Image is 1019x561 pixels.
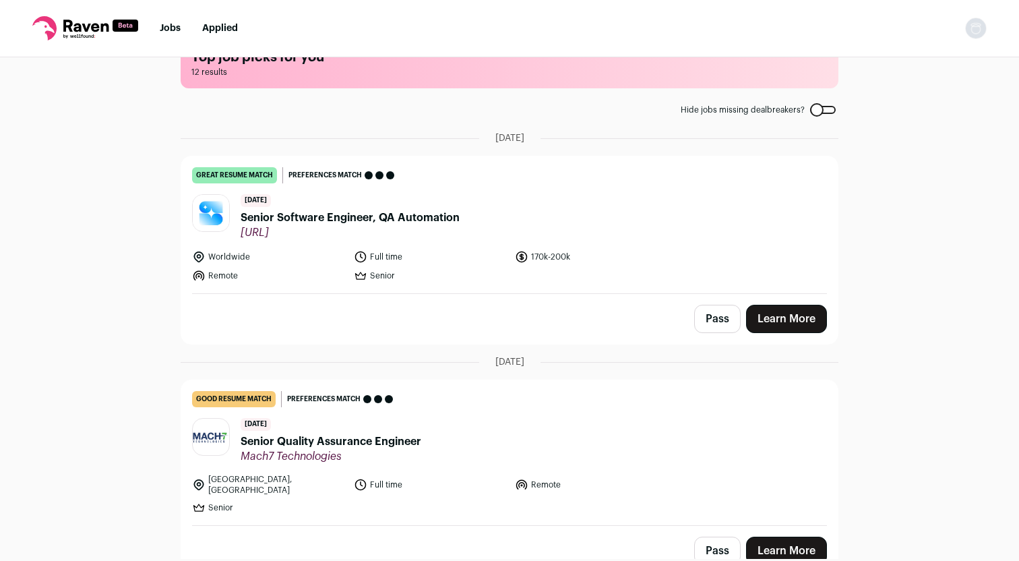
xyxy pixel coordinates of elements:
[694,305,741,333] button: Pass
[354,269,507,283] li: Senior
[287,392,361,406] span: Preferences match
[181,380,838,525] a: good resume match Preferences match [DATE] Senior Quality Assurance Engineer Mach7 Technologies [...
[354,250,507,264] li: Full time
[181,156,838,293] a: great resume match Preferences match [DATE] Senior Software Engineer, QA Automation [URL] Worldwi...
[193,425,229,449] img: 640be6a984db04d676085c38e642c5768fd4f2a661a18985e421023924f53a4a.png
[241,194,271,207] span: [DATE]
[241,450,421,463] span: Mach7 Technologies
[193,195,229,231] img: caa57462039f8c1b4a3cce447b3363636cfffe04262c0c588d50904429ddd27d.jpg
[515,474,669,496] li: Remote
[192,167,277,183] div: great resume match
[191,48,828,67] h1: Top job picks for you
[241,434,421,450] span: Senior Quality Assurance Engineer
[192,250,346,264] li: Worldwide
[241,210,460,226] span: Senior Software Engineer, QA Automation
[160,24,181,33] a: Jobs
[965,18,987,39] button: Open dropdown
[241,418,271,431] span: [DATE]
[192,269,346,283] li: Remote
[192,474,346,496] li: [GEOGRAPHIC_DATA], [GEOGRAPHIC_DATA]
[495,131,524,145] span: [DATE]
[288,169,362,182] span: Preferences match
[515,250,669,264] li: 170k-200k
[354,474,507,496] li: Full time
[681,105,805,115] span: Hide jobs missing dealbreakers?
[202,24,238,33] a: Applied
[495,355,524,369] span: [DATE]
[192,391,276,407] div: good resume match
[191,67,828,78] span: 12 results
[241,226,460,239] span: [URL]
[192,501,346,514] li: Senior
[746,305,827,333] a: Learn More
[965,18,987,39] img: nopic.png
